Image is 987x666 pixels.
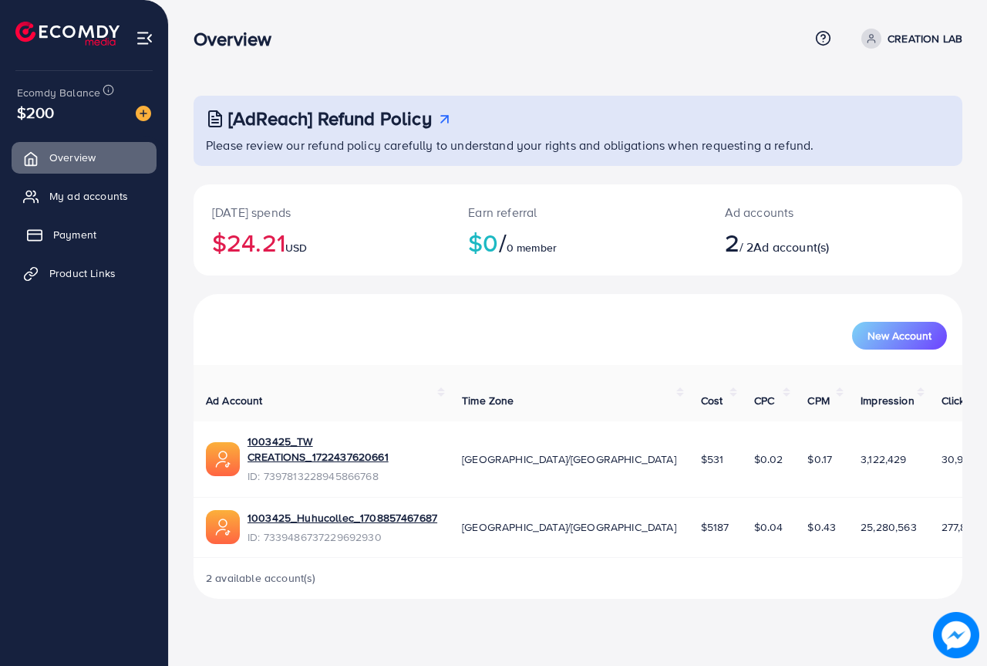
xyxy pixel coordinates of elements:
[468,203,687,221] p: Earn referral
[206,393,263,408] span: Ad Account
[194,28,284,50] h3: Overview
[855,29,962,49] a: CREATION LAB
[53,227,96,242] span: Payment
[933,612,979,658] img: image
[701,393,723,408] span: Cost
[49,265,116,281] span: Product Links
[725,228,880,257] h2: / 2
[754,393,774,408] span: CPC
[867,330,931,341] span: New Account
[499,225,507,260] span: /
[725,225,739,260] span: 2
[861,393,915,408] span: Impression
[462,393,514,408] span: Time Zone
[206,570,316,586] span: 2 available account(s)
[807,393,829,408] span: CPM
[248,468,437,484] span: ID: 7397813228945866768
[15,22,120,46] img: logo
[942,393,971,408] span: Clicks
[136,106,151,121] img: image
[754,519,783,535] span: $0.04
[212,203,431,221] p: [DATE] spends
[942,519,979,535] span: 277,882
[888,29,962,48] p: CREATION LAB
[17,101,55,123] span: $200
[49,188,128,204] span: My ad accounts
[12,219,157,250] a: Payment
[507,240,557,255] span: 0 member
[206,510,240,544] img: ic-ads-acc.e4c84228.svg
[807,519,836,535] span: $0.43
[462,451,676,467] span: [GEOGRAPHIC_DATA]/[GEOGRAPHIC_DATA]
[754,451,783,467] span: $0.02
[861,519,917,535] span: 25,280,563
[228,107,432,130] h3: [AdReach] Refund Policy
[136,29,153,47] img: menu
[285,240,307,255] span: USD
[206,442,240,476] img: ic-ads-acc.e4c84228.svg
[861,451,906,467] span: 3,122,429
[468,228,687,257] h2: $0
[753,238,829,255] span: Ad account(s)
[49,150,96,165] span: Overview
[12,142,157,173] a: Overview
[17,85,100,100] span: Ecomdy Balance
[852,322,947,350] button: New Account
[701,519,729,535] span: $5187
[248,510,437,526] a: 1003425_Huhucollec_1708857467687
[942,451,976,467] span: 30,936
[462,519,676,535] span: [GEOGRAPHIC_DATA]/[GEOGRAPHIC_DATA]
[248,434,437,465] a: 1003425_TW CREATIONS_1722437620661
[212,228,431,257] h2: $24.21
[12,258,157,289] a: Product Links
[12,181,157,211] a: My ad accounts
[248,529,437,545] span: ID: 7339486737229692930
[807,451,832,467] span: $0.17
[725,203,880,221] p: Ad accounts
[206,136,953,154] p: Please review our refund policy carefully to understand your rights and obligations when requesti...
[701,451,724,467] span: $531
